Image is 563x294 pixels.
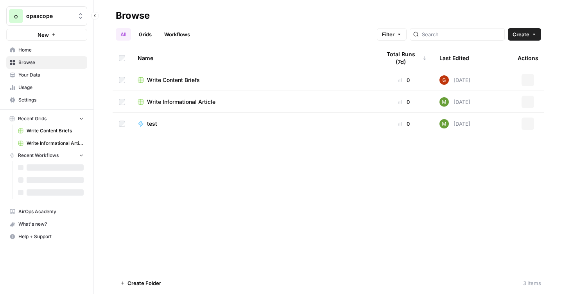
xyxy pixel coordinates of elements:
button: New [6,29,87,41]
div: Total Runs (7d) [381,47,427,69]
span: Filter [382,30,394,38]
a: Write Informational Article [138,98,368,106]
span: o [14,11,18,21]
a: Grids [134,28,156,41]
span: Help + Support [18,233,84,240]
button: Recent Grids [6,113,87,125]
div: 0 [381,76,427,84]
span: Write Content Briefs [27,127,84,134]
span: opascope [26,12,74,20]
div: Last Edited [439,47,469,69]
div: 3 Items [523,279,541,287]
a: Write Informational Article [14,137,87,150]
a: Workflows [160,28,195,41]
span: Settings [18,96,84,103]
span: test [147,120,157,128]
button: Create Folder [116,277,166,289]
div: [DATE] [439,119,470,128]
a: test [138,120,368,128]
img: pobvtkb4t1czagu00cqquhmopsq1 [439,75,449,85]
button: Create [508,28,541,41]
a: Home [6,44,87,56]
img: aw4436e01evswxek5rw27mrzmtbw [439,97,449,107]
span: Create [513,30,529,38]
a: Usage [6,81,87,94]
button: Recent Workflows [6,150,87,161]
div: Name [138,47,368,69]
span: AirOps Academy [18,208,84,215]
span: Browse [18,59,84,66]
a: Your Data [6,69,87,81]
a: All [116,28,131,41]
a: Write Content Briefs [14,125,87,137]
a: Browse [6,56,87,69]
span: Write Informational Article [147,98,215,106]
a: Settings [6,94,87,106]
span: Create Folder [127,279,161,287]
span: Your Data [18,71,84,78]
div: Actions [518,47,538,69]
div: Browse [116,9,150,22]
span: Home [18,46,84,53]
button: Filter [377,28,407,41]
button: What's new? [6,218,87,230]
a: AirOps Academy [6,205,87,218]
span: Recent Workflows [18,152,59,159]
div: 0 [381,120,427,128]
a: Write Content Briefs [138,76,368,84]
div: [DATE] [439,75,470,85]
div: What's new? [7,218,87,230]
div: 0 [381,98,427,106]
button: Workspace: opascope [6,6,87,26]
div: [DATE] [439,97,470,107]
span: Write Informational Article [27,140,84,147]
span: Write Content Briefs [147,76,200,84]
button: Help + Support [6,230,87,243]
input: Search [422,30,501,38]
span: Recent Grids [18,115,47,122]
span: New [38,31,49,39]
span: Usage [18,84,84,91]
img: aw4436e01evswxek5rw27mrzmtbw [439,119,449,128]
